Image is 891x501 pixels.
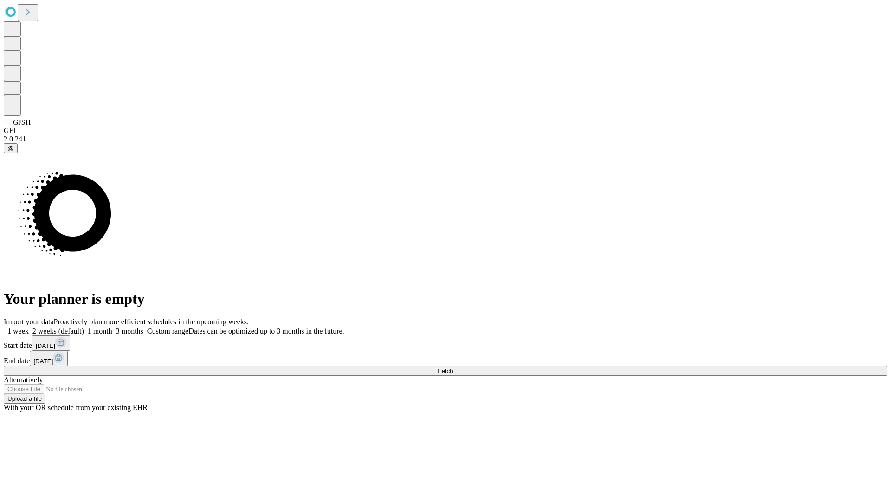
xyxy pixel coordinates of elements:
div: End date [4,351,887,366]
span: Import your data [4,318,54,326]
button: [DATE] [30,351,68,366]
button: Upload a file [4,394,45,404]
button: @ [4,143,18,153]
div: GEI [4,127,887,135]
div: Start date [4,335,887,351]
span: Fetch [438,367,453,374]
span: GJSH [13,118,31,126]
span: [DATE] [36,342,55,349]
button: [DATE] [32,335,70,351]
span: Custom range [147,327,188,335]
span: Proactively plan more efficient schedules in the upcoming weeks. [54,318,249,326]
span: 3 months [116,327,143,335]
span: With your OR schedule from your existing EHR [4,404,148,411]
h1: Your planner is empty [4,290,887,308]
span: Alternatively [4,376,43,384]
span: Dates can be optimized up to 3 months in the future. [188,327,344,335]
span: 1 week [7,327,29,335]
div: 2.0.241 [4,135,887,143]
span: [DATE] [33,358,53,365]
button: Fetch [4,366,887,376]
span: @ [7,145,14,152]
span: 2 weeks (default) [32,327,84,335]
span: 1 month [88,327,112,335]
